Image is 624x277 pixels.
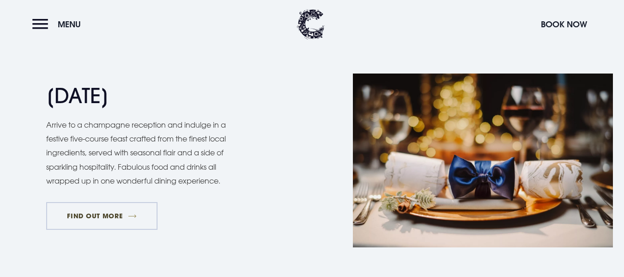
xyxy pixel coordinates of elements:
img: Christmas Hotel in Northern Ireland [353,74,613,247]
h2: [DATE] [46,84,226,108]
span: Menu [58,19,81,30]
button: Menu [32,14,85,34]
a: FIND OUT MORE [46,202,158,230]
img: Clandeboye Lodge [297,9,325,39]
p: Arrive to a champagne reception and indulge in a festive five-course feast crafted from the fines... [46,118,236,188]
button: Book Now [536,14,592,34]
